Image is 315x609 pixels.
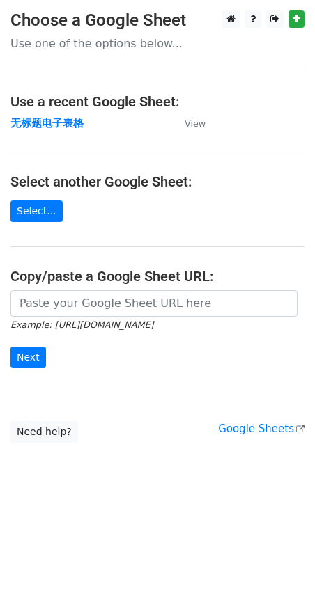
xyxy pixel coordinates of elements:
[171,117,206,129] a: View
[10,173,305,190] h4: Select another Google Sheet:
[185,118,206,129] small: View
[10,268,305,285] h4: Copy/paste a Google Sheet URL:
[10,117,84,129] a: 无标题电子表格
[10,347,46,368] input: Next
[10,319,153,330] small: Example: [URL][DOMAIN_NAME]
[10,200,63,222] a: Select...
[10,10,305,31] h3: Choose a Google Sheet
[10,421,78,443] a: Need help?
[10,290,298,317] input: Paste your Google Sheet URL here
[218,422,305,435] a: Google Sheets
[10,36,305,51] p: Use one of the options below...
[10,93,305,110] h4: Use a recent Google Sheet:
